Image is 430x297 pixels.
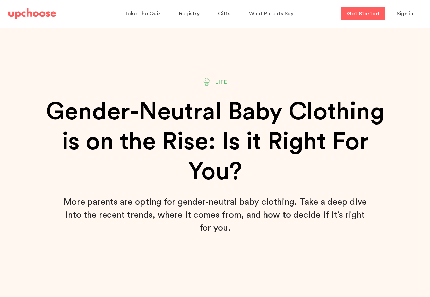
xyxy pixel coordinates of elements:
[179,11,200,16] span: Registry
[8,7,56,21] a: UpChoose
[124,7,163,20] a: Take The Quiz
[8,8,56,19] img: UpChoose
[215,78,228,86] span: Life
[36,97,394,187] h1: Gender-Neutral Baby Clothing is on the Rise: Is it Right For You?
[341,7,385,20] a: Get Started
[249,11,293,16] span: What Parents Say
[397,11,413,16] span: Sign in
[218,7,233,20] a: Gifts
[62,196,368,234] p: More parents are opting for gender-neutral baby clothing. Take a deep dive into the recent trends...
[218,11,230,16] span: Gifts
[179,7,202,20] a: Registry
[203,78,211,86] img: Plant
[388,7,422,20] button: Sign in
[347,11,379,16] p: Get Started
[249,7,295,20] a: What Parents Say
[124,11,161,16] span: Take The Quiz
